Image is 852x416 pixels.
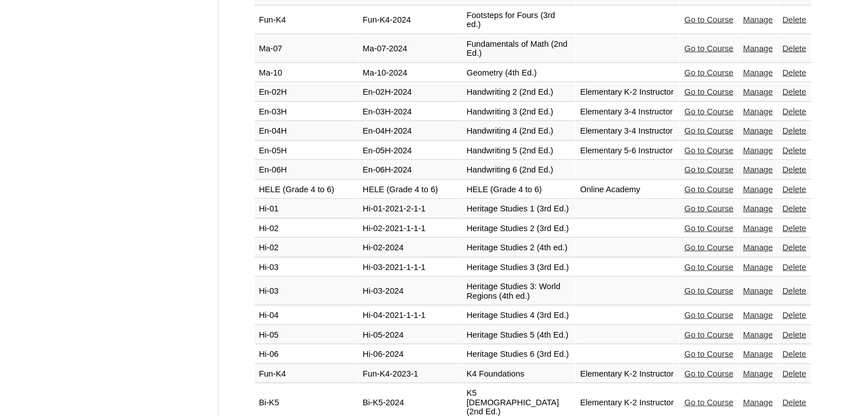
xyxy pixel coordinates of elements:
[684,311,733,320] a: Go to Course
[684,146,733,155] a: Go to Course
[782,107,806,116] a: Delete
[743,311,773,320] a: Manage
[462,365,575,384] td: K4 Foundations
[782,349,806,359] a: Delete
[684,15,733,24] a: Go to Course
[684,369,733,378] a: Go to Course
[684,263,733,272] a: Go to Course
[743,44,773,53] a: Manage
[255,326,358,345] td: Hi-05
[576,365,679,384] td: Elementary K-2 Instructor
[462,200,575,219] td: Heritage Studies 1 (3rd Ed.)
[743,15,773,24] a: Manage
[462,219,575,238] td: Heritage Studies 2 (3rd Ed.)
[576,122,679,141] td: Elementary 3-4 Instructor
[255,122,358,141] td: En-04H
[743,146,773,155] a: Manage
[743,286,773,295] a: Manage
[462,141,575,161] td: Handwriting 5 (2nd Ed.)
[743,204,773,213] a: Manage
[255,306,358,325] td: Hi-04
[358,219,461,238] td: Hi-02-2021-1-1-1
[255,161,358,180] td: En-06H
[255,180,358,200] td: HELE (Grade 4 to 6)
[684,87,733,96] a: Go to Course
[358,326,461,345] td: Hi-05-2024
[358,258,461,277] td: Hi-03-2021-1-1-1
[576,83,679,102] td: Elementary K-2 Instructor
[358,6,461,34] td: Fun-K4-2024
[684,68,733,77] a: Go to Course
[743,263,773,272] a: Manage
[782,15,806,24] a: Delete
[743,68,773,77] a: Manage
[782,369,806,378] a: Delete
[255,35,358,63] td: Ma-07
[684,107,733,116] a: Go to Course
[684,286,733,295] a: Go to Course
[255,200,358,219] td: Hi-01
[684,349,733,359] a: Go to Course
[358,345,461,364] td: Hi-06-2024
[684,204,733,213] a: Go to Course
[782,204,806,213] a: Delete
[743,165,773,174] a: Manage
[255,6,358,34] td: Fun-K4
[782,224,806,233] a: Delete
[462,103,575,122] td: Handwriting 3 (2nd Ed.)
[743,330,773,339] a: Manage
[358,238,461,258] td: Hi-02-2024
[255,258,358,277] td: Hi-03
[782,126,806,135] a: Delete
[684,243,733,252] a: Go to Course
[782,146,806,155] a: Delete
[782,263,806,272] a: Delete
[462,326,575,345] td: Heritage Studies 5 (4th Ed.)
[462,6,575,34] td: Footsteps for Fours (3rd ed.)
[255,64,358,83] td: Ma-10
[743,398,773,407] a: Manage
[743,87,773,96] a: Manage
[743,185,773,194] a: Manage
[782,68,806,77] a: Delete
[255,103,358,122] td: En-03H
[743,243,773,252] a: Manage
[782,398,806,407] a: Delete
[358,306,461,325] td: Hi-04-2021-1-1-1
[743,126,773,135] a: Manage
[684,224,733,233] a: Go to Course
[462,122,575,141] td: Handwriting 4 (2nd Ed.)
[255,365,358,384] td: Fun-K4
[576,103,679,122] td: Elementary 3-4 Instructor
[743,224,773,233] a: Manage
[255,141,358,161] td: En-05H
[684,398,733,407] a: Go to Course
[684,330,733,339] a: Go to Course
[358,365,461,384] td: Fun-K4-2023-1
[255,219,358,238] td: Hi-02
[358,161,461,180] td: En-06H-2024
[782,286,806,295] a: Delete
[255,238,358,258] td: Hi-02
[358,200,461,219] td: Hi-01-2021-2-1-1
[358,64,461,83] td: Ma-10-2024
[462,345,575,364] td: Heritage Studies 6 (3rd Ed.)
[743,107,773,116] a: Manage
[576,180,679,200] td: Online Academy
[576,141,679,161] td: Elementary 5-6 Instructor
[358,277,461,306] td: Hi-03-2024
[462,64,575,83] td: Geometry (4th Ed.)
[684,165,733,174] a: Go to Course
[255,345,358,364] td: Hi-06
[358,83,461,102] td: En-02H-2024
[255,277,358,306] td: Hi-03
[782,311,806,320] a: Delete
[462,238,575,258] td: Heritage Studies 2 (4th ed.)
[782,87,806,96] a: Delete
[782,243,806,252] a: Delete
[782,165,806,174] a: Delete
[255,83,358,102] td: En-02H
[462,35,575,63] td: Fundamentals of Math (2nd Ed.)
[358,122,461,141] td: En-04H-2024
[462,258,575,277] td: Heritage Studies 3 (3rd Ed.)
